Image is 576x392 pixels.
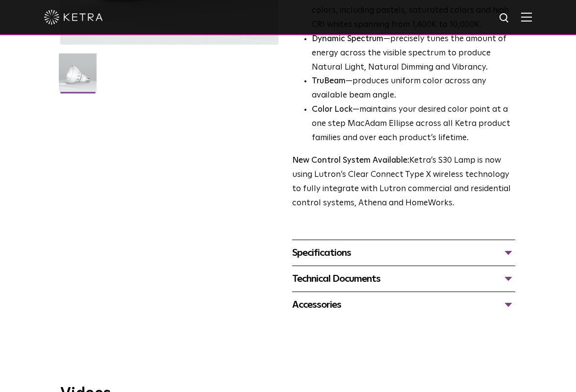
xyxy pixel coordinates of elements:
[312,103,515,146] li: —maintains your desired color point at a one step MacAdam Ellipse across all Ketra product famili...
[312,35,383,43] strong: Dynamic Spectrum
[292,156,409,165] strong: New Control System Available:
[499,12,511,24] img: search icon
[521,12,532,22] img: Hamburger%20Nav.svg
[312,77,346,85] strong: TruBeam
[292,271,515,287] div: Technical Documents
[292,154,515,211] p: Ketra’s S30 Lamp is now using Lutron’s Clear Connect Type X wireless technology to fully integrat...
[44,10,103,24] img: ketra-logo-2019-white
[312,74,515,103] li: —produces uniform color across any available beam angle.
[59,53,97,98] img: S30-Lamp-Edison-2021-Web-Square
[312,105,352,114] strong: Color Lock
[292,297,515,313] div: Accessories
[292,245,515,261] div: Specifications
[312,32,515,75] li: —precisely tunes the amount of energy across the visible spectrum to produce Natural Light, Natur...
